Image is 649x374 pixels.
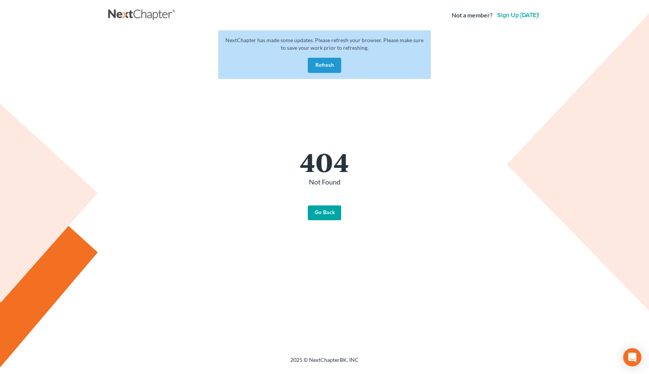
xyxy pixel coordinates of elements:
[116,148,533,174] h1: 404
[108,356,541,370] div: 2025 © NextChapterBK, INC
[623,348,641,366] div: Open Intercom Messenger
[308,205,341,221] a: Go Back
[308,58,341,73] button: Refresh
[225,37,424,51] span: NextChapter has made some updates. Please refresh your browser. Please make sure to save your wor...
[116,177,533,187] p: Not Found
[496,12,541,18] a: Sign up [DATE]!
[452,11,493,20] strong: Not a member?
